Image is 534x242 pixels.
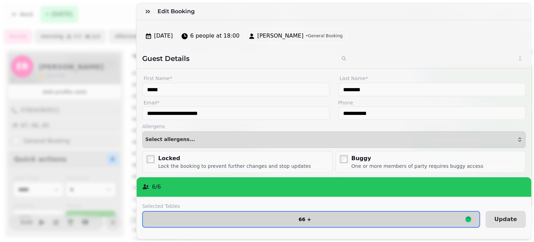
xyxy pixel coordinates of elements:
span: Select allergens... [145,137,195,142]
div: Lock the booking to prevent further changes and stop updates [158,163,311,170]
span: [DATE] [154,32,173,40]
label: Last Name* [338,74,526,83]
p: 66 + [299,217,311,222]
div: One or more members of party requires buggy access [351,163,484,170]
label: Email* [142,99,330,106]
div: Buggy [351,154,484,163]
h3: Edit Booking [157,7,197,16]
span: • General Booking [306,33,343,39]
h2: Guest Details [142,54,331,63]
span: 6 people at 18:00 [190,32,240,40]
span: Update [494,217,517,222]
div: Locked [158,154,311,163]
label: Selected Tables [142,203,480,210]
button: Select allergens... [142,131,526,148]
button: Update [486,211,526,228]
button: 66 + [142,211,480,228]
label: Allergens [142,123,526,130]
p: 6 / 6 [152,183,161,191]
label: First Name* [142,74,330,83]
label: Phone [338,99,526,106]
span: [PERSON_NAME] [257,32,304,40]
